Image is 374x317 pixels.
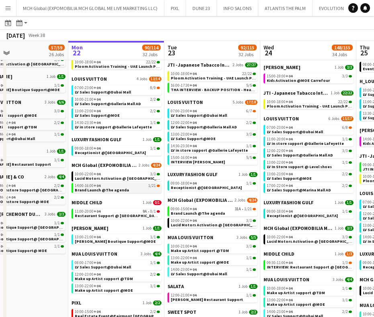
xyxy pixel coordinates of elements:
[75,109,100,113] span: 13:00-23:00
[286,183,292,188] span: +04
[286,209,292,214] span: +04
[267,137,292,141] span: 11:00-20:00
[75,108,160,118] a: 13:00-23:00+042/2LV Sales Support@MOE
[47,74,55,79] span: 1 Job
[54,184,60,188] span: 2/2
[239,172,247,177] span: 1 Job
[57,149,65,154] span: 1/1
[267,209,292,213] span: 09:00-18:00
[171,72,196,76] span: 10:00-18:00
[75,183,160,192] a: 14:00-16:00+041/21Brand Launch @The agenda
[235,198,245,203] span: 2 Jobs
[168,62,258,99] div: JTI - Japanese Tabacco International2 Jobs27/2710:00-18:00+0422/22Ploom Activation Training - UAE...
[264,199,354,205] a: LUXURY FASHION GULF1 Job1/1
[171,113,227,118] span: LV Sales Support@Dubai Mall
[168,171,258,197] div: LUXURY FASHION GULF1 Job1/109:00-18:00+041/1Receptionist @[GEOGRAPHIC_DATA]
[342,126,348,130] span: 6/8
[168,99,203,105] span: LOUIS VUITTON
[143,209,147,213] span: 9A
[45,212,55,217] span: 3 Jobs
[45,175,55,179] span: 2 Jobs
[168,99,258,105] a: LOUIS VUITTON5 Jobs17/18
[72,136,121,142] span: LUXURY FASHION GULF
[190,155,196,160] span: +04
[54,221,60,225] span: 1/1
[267,126,292,130] span: 07:00-23:00
[72,76,161,136] div: LOUIS VUITTON4 Jobs13/1407:00-23:00+048/9LV Sales Support@Dubai Mall10:00-21:00+042/2LV Sales Sup...
[153,137,161,142] span: 1/1
[267,160,352,169] a: 13:00-22:00+041/1LV In Store support @ Level shoes
[267,183,352,192] a: 17:00-22:00+042/2LV Sales Support@Marina Mall AD
[171,132,256,141] a: 13:00-23:00+043/3LV Sales Support@MOE
[267,176,312,181] span: LV Sales Support@MOE
[267,235,292,239] span: 10:00-22:00
[190,143,196,148] span: +04
[264,199,313,205] span: LUXURY FASHION GULF
[267,152,333,158] span: LV Sales Support@Galleria Mall AD
[75,124,152,130] span: LV in store support @Gallerie Lafeyette
[342,149,348,153] span: 3/3
[264,90,354,96] a: JTI - Japanese Tabacco International1 Job22/22
[171,185,242,190] span: Receptionist @Saint Laurent
[54,83,60,87] span: 1/1
[75,176,168,181] span: Lucid Motors Activation @ Galleria Mall
[75,86,100,90] span: 07:00-23:00
[171,124,237,130] span: LV Sales Support@Galleria Mall AD
[171,181,256,190] a: 09:00-18:00+041/1Receptionist @[GEOGRAPHIC_DATA]
[72,76,107,82] span: LOUIS VUITTON
[342,161,348,165] span: 1/1
[286,160,292,165] span: +04
[249,235,258,240] span: 5/5
[150,235,156,239] span: 1/1
[264,116,299,122] span: LOUIS VUITTON
[168,234,258,283] div: MUA LOUIS VUITTON3 Jobs5/510:00-21:00+043/3Make up Artist support @TDM13:00-22:00+041/1Make up Ar...
[168,171,217,177] span: LUXURY FASHION GULF
[171,219,196,223] span: 10:00-22:00
[57,212,65,217] span: 3/3
[246,144,252,148] span: 1/1
[267,172,292,176] span: 13:00-23:00
[171,206,256,215] a: 09:00-15:00+0431A•1/21Brand Launch @The agenda
[267,187,331,193] span: LV Sales Support@Marina Mall AD
[168,234,213,240] span: MUA LOUIS VUITTON
[246,219,252,223] span: 3/3
[264,64,300,70] span: JACK MORTON
[244,207,252,211] span: 1/21
[267,213,338,218] span: Receptionist @Saint Laurent
[72,199,102,205] span: MIDDLE CHILD
[267,74,292,78] span: 15:00-19:00
[72,225,108,231] span: MIU MIU
[75,184,100,188] span: 14:00-16:00
[146,60,156,64] span: 22/22
[286,99,292,104] span: +04
[54,132,60,136] span: 1/1
[264,64,354,70] a: [PERSON_NAME]1 Job3/3
[150,86,156,90] span: 8/9
[171,83,196,87] span: 16:00-17:30
[342,74,348,78] span: 3/3
[171,159,225,165] span: INTERVIEW Louis Vuitton
[54,121,60,125] span: 2/2
[75,85,160,94] a: 07:00-23:00+048/9LV Sales Support@Dubai Mall
[267,184,292,188] span: 17:00-22:00
[72,199,161,225] div: MIDDLE CHILD1 Job0/111:00-20:00+049A•0/1Restaurant Support @ [GEOGRAPHIC_DATA]
[267,148,352,157] a: 12:00-22:00+043/3LV Sales Support@Galleria Mall AD
[190,108,196,114] span: +04
[150,98,156,102] span: 2/2
[8,195,15,200] span: +04
[267,136,352,146] a: 11:00-20:00+041/1LV in store support @Gallerie Lafeyette
[94,171,100,177] span: +04
[75,209,100,213] span: 11:00-20:00
[168,197,233,203] span: MCH Global (EXPOMOBILIA MCH GLOBAL ME LIVE MARKETING LLC)
[345,226,354,231] span: 3/3
[237,235,247,240] span: 3 Jobs
[8,183,15,188] span: +04
[335,226,343,231] span: 1 Job
[171,143,256,152] a: 14:30-23:30+041/1LV in store support @Gallerie Lafeyette
[75,146,100,150] span: 09:00-18:00
[171,156,196,160] span: 15:00-16:00
[286,148,292,153] span: +04
[217,0,258,16] button: INFO SALONS
[168,197,258,234] div: MCH Global (EXPOMOBILIA MCH GLOBAL ME LIVE MARKETING LLC)2 Jobs4/2409:00-15:00+0431A•1/21Brand La...
[345,65,354,70] span: 3/3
